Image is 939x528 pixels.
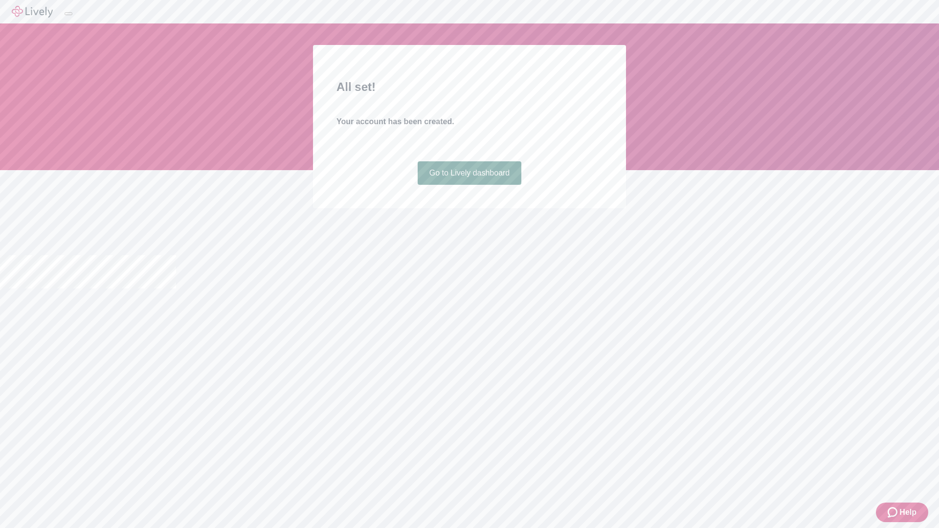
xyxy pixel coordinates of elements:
[65,12,72,15] button: Log out
[876,503,928,522] button: Zendesk support iconHelp
[888,506,899,518] svg: Zendesk support icon
[336,78,603,96] h2: All set!
[418,161,522,185] a: Go to Lively dashboard
[899,506,917,518] span: Help
[12,6,53,18] img: Lively
[336,116,603,128] h4: Your account has been created.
